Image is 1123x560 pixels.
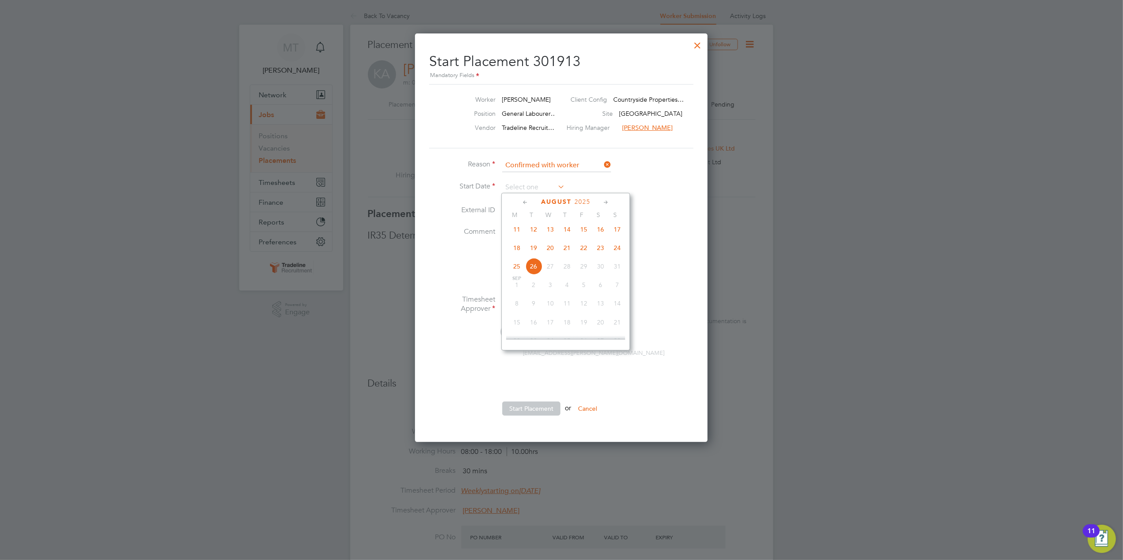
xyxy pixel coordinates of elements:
[574,198,590,206] span: 2025
[609,258,626,275] span: 31
[559,314,575,331] span: 18
[592,258,609,275] span: 30
[592,239,609,256] span: 23
[429,46,693,81] h2: Start Placement 301913
[523,211,540,219] span: T
[502,402,560,416] button: Start Placement
[571,402,604,416] button: Cancel
[502,96,551,103] span: [PERSON_NAME]
[613,96,684,103] span: Countryside Properties…
[542,221,559,238] span: 13
[429,206,495,215] label: External ID
[1088,525,1116,553] button: Open Resource Center, 11 new notifications
[525,314,542,331] span: 16
[609,239,626,256] span: 24
[559,239,575,256] span: 21
[575,295,592,312] span: 12
[429,160,495,169] label: Reason
[508,276,525,281] span: Sep
[578,110,613,118] label: Site
[556,211,573,219] span: T
[525,276,542,293] span: 2
[1087,531,1095,542] div: 11
[525,221,542,238] span: 12
[559,221,575,238] span: 14
[575,276,592,293] span: 5
[559,332,575,349] span: 25
[542,276,559,293] span: 3
[541,198,571,206] span: August
[542,332,559,349] span: 24
[508,276,525,293] span: 1
[523,349,664,357] span: [EMAIL_ADDRESS][PERSON_NAME][DOMAIN_NAME]
[622,124,673,132] span: [PERSON_NAME]
[502,181,565,194] input: Select one
[500,324,516,339] span: LW
[525,258,542,275] span: 26
[609,314,626,331] span: 21
[540,211,556,219] span: W
[502,124,554,132] span: Tradeline Recruit…
[592,314,609,331] span: 20
[590,211,607,219] span: S
[508,221,525,238] span: 11
[609,221,626,238] span: 17
[607,211,623,219] span: S
[542,258,559,275] span: 27
[567,124,616,132] label: Hiring Manager
[542,295,559,312] span: 10
[571,96,607,103] label: Client Config
[573,211,590,219] span: F
[508,258,525,275] span: 25
[447,96,496,103] label: Worker
[559,295,575,312] span: 11
[575,258,592,275] span: 29
[609,332,626,349] span: 28
[525,295,542,312] span: 9
[575,314,592,331] span: 19
[508,332,525,349] span: 22
[429,295,495,313] label: Timesheet Approver
[575,221,592,238] span: 15
[592,295,609,312] span: 13
[447,110,496,118] label: Position
[429,71,693,81] div: Mandatory Fields
[575,332,592,349] span: 26
[609,276,626,293] span: 7
[429,182,495,191] label: Start Date
[508,239,525,256] span: 18
[508,314,525,331] span: 15
[559,258,575,275] span: 28
[508,295,525,312] span: 8
[575,239,592,256] span: 22
[525,239,542,256] span: 19
[592,276,609,293] span: 6
[619,110,682,118] span: [GEOGRAPHIC_DATA]
[559,276,575,293] span: 4
[429,227,495,236] label: Comment
[502,159,611,172] input: Select one
[592,332,609,349] span: 27
[502,110,557,118] span: General Labourer…
[429,402,693,424] li: or
[609,295,626,312] span: 14
[447,124,496,132] label: Vendor
[525,332,542,349] span: 23
[506,211,523,219] span: M
[542,239,559,256] span: 20
[592,221,609,238] span: 16
[542,314,559,331] span: 17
